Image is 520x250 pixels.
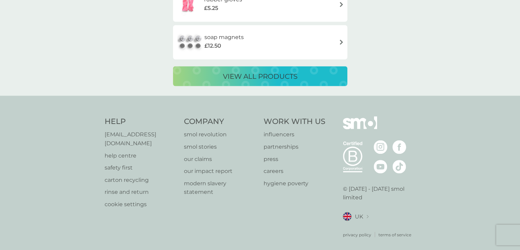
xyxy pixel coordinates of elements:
p: © [DATE] - [DATE] smol limited [343,185,416,202]
img: select a new location [366,215,369,219]
a: smol revolution [184,130,257,139]
h4: Work With Us [264,116,325,127]
a: our impact report [184,167,257,176]
img: visit the smol Instagram page [374,140,387,154]
a: hygiene poverty [264,179,325,188]
p: view all products [223,71,297,82]
span: UK [355,212,363,221]
a: rinse and return [105,188,177,197]
a: our claims [184,155,257,164]
a: cookie settings [105,200,177,209]
img: smol [343,116,377,140]
img: arrow right [339,2,344,7]
span: £5.25 [204,4,218,13]
img: visit the smol Tiktok page [392,160,406,174]
a: safety first [105,163,177,172]
button: view all products [173,66,347,86]
a: influencers [264,130,325,139]
a: privacy policy [343,232,371,238]
a: press [264,155,325,164]
h4: Help [105,116,177,127]
a: terms of service [378,232,411,238]
img: arrow right [339,40,344,45]
h6: soap magnets [204,33,244,42]
a: careers [264,167,325,176]
a: [EMAIL_ADDRESS][DOMAIN_NAME] [105,130,177,148]
img: visit the smol Youtube page [374,160,387,174]
a: modern slavery statement [184,179,257,197]
a: partnerships [264,142,325,151]
img: visit the smol Facebook page [392,140,406,154]
a: carton recycling [105,176,177,185]
img: soap magnets [176,30,204,54]
span: £12.50 [204,41,221,50]
h4: Company [184,116,257,127]
img: UK flag [343,212,351,221]
a: smol stories [184,142,257,151]
a: help centre [105,151,177,160]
